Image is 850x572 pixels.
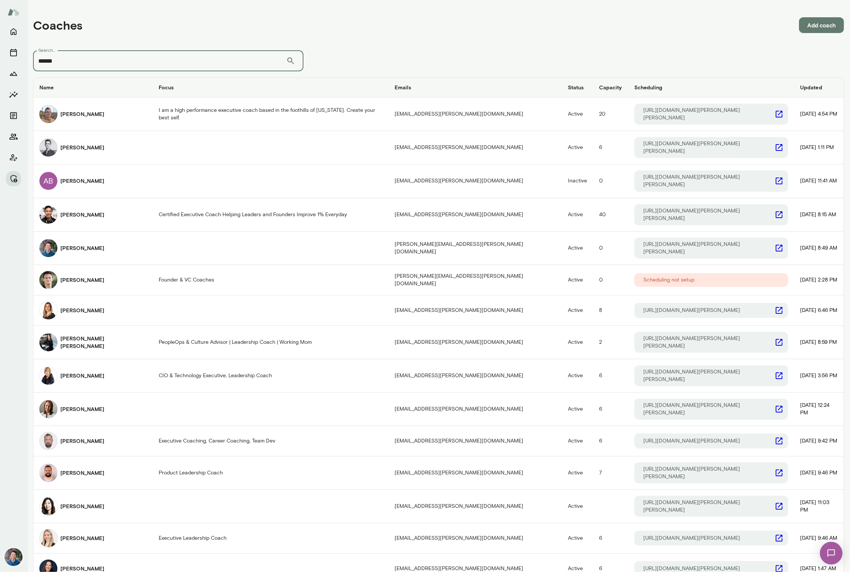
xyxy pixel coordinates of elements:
button: Client app [6,150,21,165]
h6: [PERSON_NAME] [60,534,104,542]
td: 0 [593,164,628,198]
td: Product Leadership Coach [153,456,389,490]
td: [DATE] 9:46 AM [794,523,844,554]
td: [EMAIL_ADDRESS][PERSON_NAME][DOMAIN_NAME] [389,131,562,164]
button: Members [6,129,21,144]
td: [DATE] 1:11 PM [794,131,844,164]
img: Anna Syrkis [39,529,57,547]
td: [EMAIL_ADDRESS][PERSON_NAME][DOMAIN_NAME] [389,523,562,554]
td: 7 [593,456,628,490]
h6: [PERSON_NAME] [PERSON_NAME] [60,335,147,350]
p: [URL][DOMAIN_NAME][PERSON_NAME] [643,437,740,445]
p: [URL][DOMAIN_NAME][PERSON_NAME] [643,307,740,314]
td: [DATE] 8:15 AM [794,198,844,232]
td: Active [562,131,593,164]
h6: [PERSON_NAME] [60,177,104,185]
td: 8 [593,295,628,326]
img: Adam Lurie [39,138,57,157]
img: Alex Yu [39,239,57,257]
button: Home [6,24,21,39]
td: [EMAIL_ADDRESS][PERSON_NAME][DOMAIN_NAME] [389,198,562,232]
h6: [PERSON_NAME] [60,503,104,510]
td: CIO & Technology Executive, Leadership Coach [153,359,389,393]
img: Alex Yu [5,548,23,566]
h6: [PERSON_NAME] [60,276,104,284]
td: Executive Leadership Coach [153,523,389,554]
td: 40 [593,198,628,232]
img: Andrii Dehtiarov [39,432,57,450]
img: Angel Jaime Ruiz [39,464,57,482]
h6: [PERSON_NAME] [60,211,104,218]
h6: Capacity [599,84,622,91]
h6: [PERSON_NAME] [60,307,104,314]
td: [DATE] 6:46 PM [794,295,844,326]
td: Active [562,359,593,393]
p: [URL][DOMAIN_NAME][PERSON_NAME][PERSON_NAME] [643,140,775,155]
td: 6 [593,131,628,164]
td: 2 [593,326,628,359]
h6: Name [39,84,147,91]
td: Active [562,426,593,456]
h6: [PERSON_NAME] [60,244,104,252]
p: Scheduling not setup [643,276,694,284]
p: [URL][DOMAIN_NAME][PERSON_NAME][PERSON_NAME] [643,335,775,350]
label: Search... [38,47,56,53]
td: Active [562,456,593,490]
td: [DATE] 3:56 PM [794,359,844,393]
td: Executive Coaching, Career Coaching, Team Dev [153,426,389,456]
td: 6 [593,393,628,426]
td: [DATE] 11:41 AM [794,164,844,198]
td: Active [562,393,593,426]
td: Active [562,198,593,232]
td: Active [562,326,593,359]
td: [PERSON_NAME][EMAIL_ADDRESS][PERSON_NAME][DOMAIN_NAME] [389,232,562,265]
td: [DATE] 9:46 PM [794,456,844,490]
h6: Focus [159,84,383,91]
td: [EMAIL_ADDRESS][PERSON_NAME][DOMAIN_NAME] [389,295,562,326]
img: Albert Villarde [39,206,57,224]
p: [URL][DOMAIN_NAME][PERSON_NAME][PERSON_NAME] [643,241,775,256]
td: [EMAIL_ADDRESS][PERSON_NAME][DOMAIN_NAME] [389,393,562,426]
button: Growth Plan [6,66,21,81]
td: Active [562,295,593,326]
p: [URL][DOMAIN_NAME][PERSON_NAME][PERSON_NAME] [643,499,775,514]
td: Founder & VC Coaches [153,265,389,295]
h6: Scheduling [634,84,788,91]
p: [URL][DOMAIN_NAME][PERSON_NAME][PERSON_NAME] [643,368,775,383]
td: [DATE] 2:28 PM [794,265,844,295]
button: Add coach [799,17,844,33]
p: [URL][DOMAIN_NAME][PERSON_NAME][PERSON_NAME] [643,465,775,480]
div: AB [39,172,57,190]
h6: Status [568,84,587,91]
p: [URL][DOMAIN_NAME][PERSON_NAME][PERSON_NAME] [643,207,775,222]
button: Documents [6,108,21,123]
td: [EMAIL_ADDRESS][PERSON_NAME][DOMAIN_NAME] [389,490,562,523]
p: [URL][DOMAIN_NAME][PERSON_NAME][PERSON_NAME] [643,402,775,417]
img: Andrea Mayendia [39,400,57,418]
img: Adam Griffin [39,105,57,123]
td: Active [562,490,593,523]
td: [EMAIL_ADDRESS][PERSON_NAME][DOMAIN_NAME] [389,326,562,359]
td: Certified Executive Coach Helping Leaders and Founders Improve 1% Everyday [153,198,389,232]
h6: Updated [800,84,838,91]
td: Inactive [562,164,593,198]
td: Active [562,98,593,131]
td: 0 [593,265,628,295]
td: 6 [593,426,628,456]
p: [URL][DOMAIN_NAME][PERSON_NAME] [643,534,740,542]
button: Sessions [6,45,21,60]
td: Active [562,232,593,265]
td: [DATE] 8:49 AM [794,232,844,265]
td: [DATE] 9:42 PM [794,426,844,456]
td: [EMAIL_ADDRESS][PERSON_NAME][DOMAIN_NAME] [389,456,562,490]
h6: [PERSON_NAME] [60,144,104,151]
td: 20 [593,98,628,131]
td: [DATE] 8:59 PM [794,326,844,359]
td: Active [562,265,593,295]
h6: [PERSON_NAME] [60,110,104,118]
td: [PERSON_NAME][EMAIL_ADDRESS][PERSON_NAME][DOMAIN_NAME] [389,265,562,295]
h6: [PERSON_NAME] [60,437,104,445]
h6: [PERSON_NAME] [60,469,104,477]
td: [EMAIL_ADDRESS][PERSON_NAME][DOMAIN_NAME] [389,98,562,131]
p: [URL][DOMAIN_NAME][PERSON_NAME][PERSON_NAME] [643,173,775,188]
